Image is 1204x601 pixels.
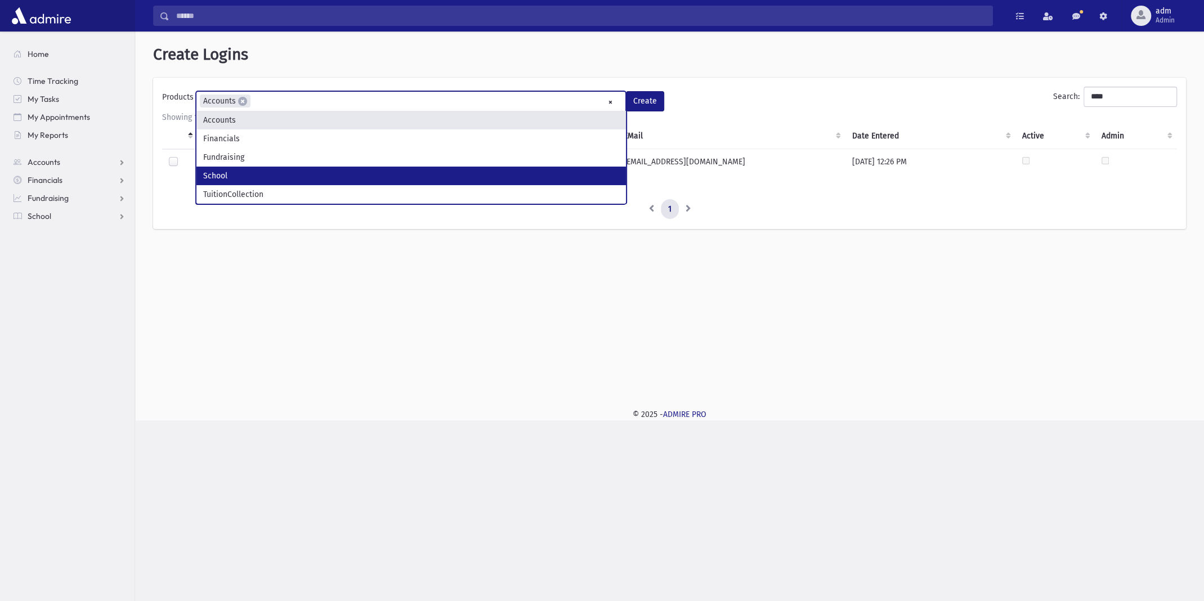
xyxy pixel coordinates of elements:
a: My Appointments [5,108,135,126]
th: Date Entered : activate to sort column ascending [845,123,1015,149]
span: adm [1156,7,1175,16]
li: Financials [196,129,626,148]
a: School [5,207,135,225]
li: Accounts [196,111,626,129]
th: Admin : activate to sort column ascending [1095,123,1177,149]
div: © 2025 - [153,409,1186,420]
span: Home [28,49,49,59]
td: [EMAIL_ADDRESS][DOMAIN_NAME] [617,149,846,177]
th: Active : activate to sort column ascending [1015,123,1095,149]
span: Time Tracking [28,76,78,86]
h1: Create Logins [153,45,1186,64]
li: Accounts [200,95,250,107]
a: Accounts [5,153,135,171]
span: Admin [1156,16,1175,25]
a: ADMIRE PRO [663,410,706,419]
span: My Tasks [28,94,59,104]
input: Search [169,6,992,26]
a: Home [5,45,135,63]
td: [DATE] 12:26 PM [845,149,1015,177]
li: Fundraising [196,148,626,167]
label: Products [162,91,196,107]
span: School [28,211,51,221]
span: Accounts [28,157,60,167]
th: : activate to sort column descending [162,123,198,149]
span: My Appointments [28,112,90,122]
span: Fundraising [28,193,69,203]
span: Remove all items [608,96,613,109]
th: EMail : activate to sort column ascending [617,123,846,149]
a: My Reports [5,126,135,144]
button: Create [626,91,664,111]
label: Search: [1053,87,1177,107]
span: My Reports [28,130,68,140]
span: Financials [28,175,62,185]
span: × [238,97,247,106]
li: TuitionCollection [196,185,626,204]
img: AdmirePro [9,5,74,27]
a: Financials [5,171,135,189]
a: 1 [661,199,679,219]
a: My Tasks [5,90,135,108]
div: Showing 1 to 1 of 1 entries (filtered from 101 total entries) [162,111,1177,123]
input: Search: [1084,87,1177,107]
a: Time Tracking [5,72,135,90]
a: Fundraising [5,189,135,207]
li: School [196,167,626,185]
